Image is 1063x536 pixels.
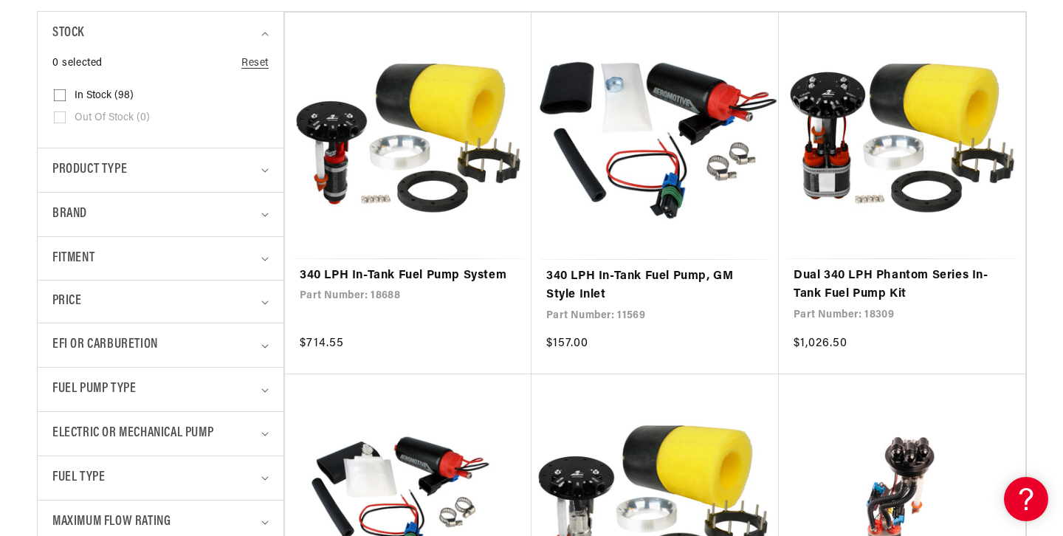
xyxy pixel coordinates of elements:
summary: Fitment (0 selected) [52,237,269,281]
span: Brand [52,204,87,225]
span: Stock [52,23,84,44]
summary: EFI or Carburetion (0 selected) [52,323,269,367]
summary: Fuel Pump Type (0 selected) [52,368,269,411]
span: Electric or Mechanical Pump [52,423,213,444]
a: Dual 340 LPH Phantom Series In-Tank Fuel Pump Kit [794,267,1011,304]
a: Reset [241,55,269,72]
a: 340 LPH In-Tank Fuel Pump, GM Style Inlet [546,267,764,305]
span: Out of stock (0) [75,111,150,125]
span: Fuel Type [52,467,105,489]
span: Maximum Flow Rating [52,512,171,533]
span: EFI or Carburetion [52,334,158,356]
span: 0 selected [52,55,103,72]
span: Price [52,292,81,312]
summary: Fuel Type (0 selected) [52,456,269,500]
summary: Stock (0 selected) [52,12,269,55]
summary: Product type (0 selected) [52,148,269,192]
span: In stock (98) [75,89,134,103]
summary: Price [52,281,269,323]
summary: Brand (0 selected) [52,193,269,236]
span: Fuel Pump Type [52,379,136,400]
span: Product type [52,159,127,181]
summary: Electric or Mechanical Pump (0 selected) [52,412,269,456]
a: 340 LPH In-Tank Fuel Pump System [300,267,517,286]
span: Fitment [52,248,94,269]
